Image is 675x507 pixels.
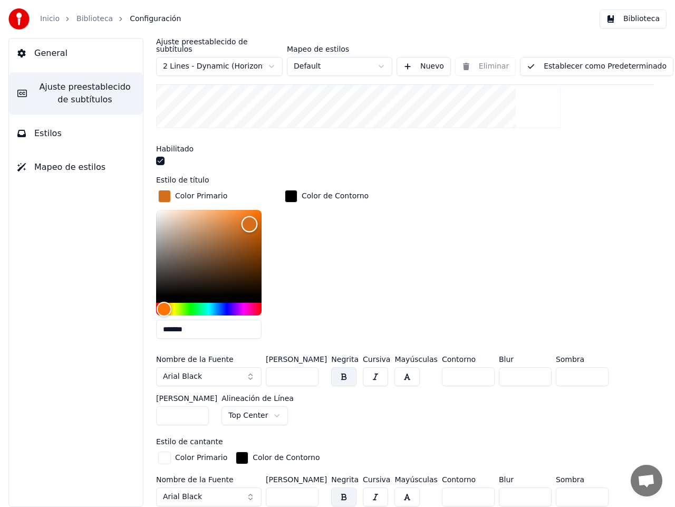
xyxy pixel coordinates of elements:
[394,476,437,483] label: Mayúsculas
[363,356,390,363] label: Cursiva
[331,356,359,363] label: Negrita
[499,476,552,483] label: Blur
[556,356,609,363] label: Sombra
[34,127,62,140] span: Estilos
[156,356,262,363] label: Nombre de la Fuente
[40,14,60,24] a: Inicio
[156,438,223,445] label: Estilo de cantante
[156,395,217,402] label: [PERSON_NAME]
[156,476,262,483] label: Nombre de la Fuente
[40,14,181,24] nav: breadcrumb
[331,476,359,483] label: Negrita
[156,188,229,205] button: Color Primario
[175,453,227,463] div: Color Primario
[156,449,229,466] button: Color Primario
[442,356,495,363] label: Contorno
[9,119,143,148] button: Estilos
[266,476,327,483] label: [PERSON_NAME]
[76,14,113,24] a: Biblioteca
[9,72,143,114] button: Ajuste preestablecido de subtítulos
[631,465,662,496] div: Chat abierto
[34,47,67,60] span: General
[9,152,143,182] button: Mapeo de estilos
[156,38,283,53] label: Ajuste preestablecido de subtítulos
[287,45,392,53] label: Mapeo de estilos
[556,476,609,483] label: Sombra
[156,210,262,296] div: Color
[520,57,673,76] button: Establecer como Predeterminado
[499,356,552,363] label: Blur
[8,8,30,30] img: youka
[35,81,134,106] span: Ajuste preestablecido de subtítulos
[130,14,181,24] span: Configuración
[302,191,369,202] div: Color de Contorno
[442,476,495,483] label: Contorno
[600,9,667,28] button: Biblioteca
[175,191,227,202] div: Color Primario
[156,176,209,184] label: Estilo de título
[394,356,437,363] label: Mayúsculas
[221,395,294,402] label: Alineación de Línea
[363,476,390,483] label: Cursiva
[163,371,202,382] span: Arial Black
[34,161,105,174] span: Mapeo de estilos
[163,492,202,502] span: Arial Black
[234,449,322,466] button: Color de Contorno
[283,188,371,205] button: Color de Contorno
[253,453,320,463] div: Color de Contorno
[9,39,143,68] button: General
[156,303,262,315] div: Hue
[266,356,327,363] label: [PERSON_NAME]
[397,57,451,76] button: Nuevo
[156,145,194,152] label: Habilitado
